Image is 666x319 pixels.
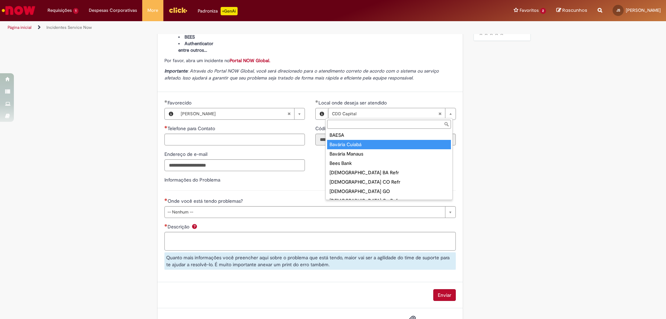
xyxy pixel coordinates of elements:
ul: Local onde deseja ser atendido [326,130,452,200]
div: Bavária Cuiabá [327,140,451,149]
div: Bees Bank [327,159,451,168]
div: Bavária Manaus [327,149,451,159]
div: BAESA [327,131,451,140]
div: [DEMOGRAPHIC_DATA] BA Refr [327,168,451,177]
div: [DEMOGRAPHIC_DATA] Go Refr [327,196,451,205]
div: [DEMOGRAPHIC_DATA] CO Refr [327,177,451,187]
div: [DEMOGRAPHIC_DATA] GO [327,187,451,196]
